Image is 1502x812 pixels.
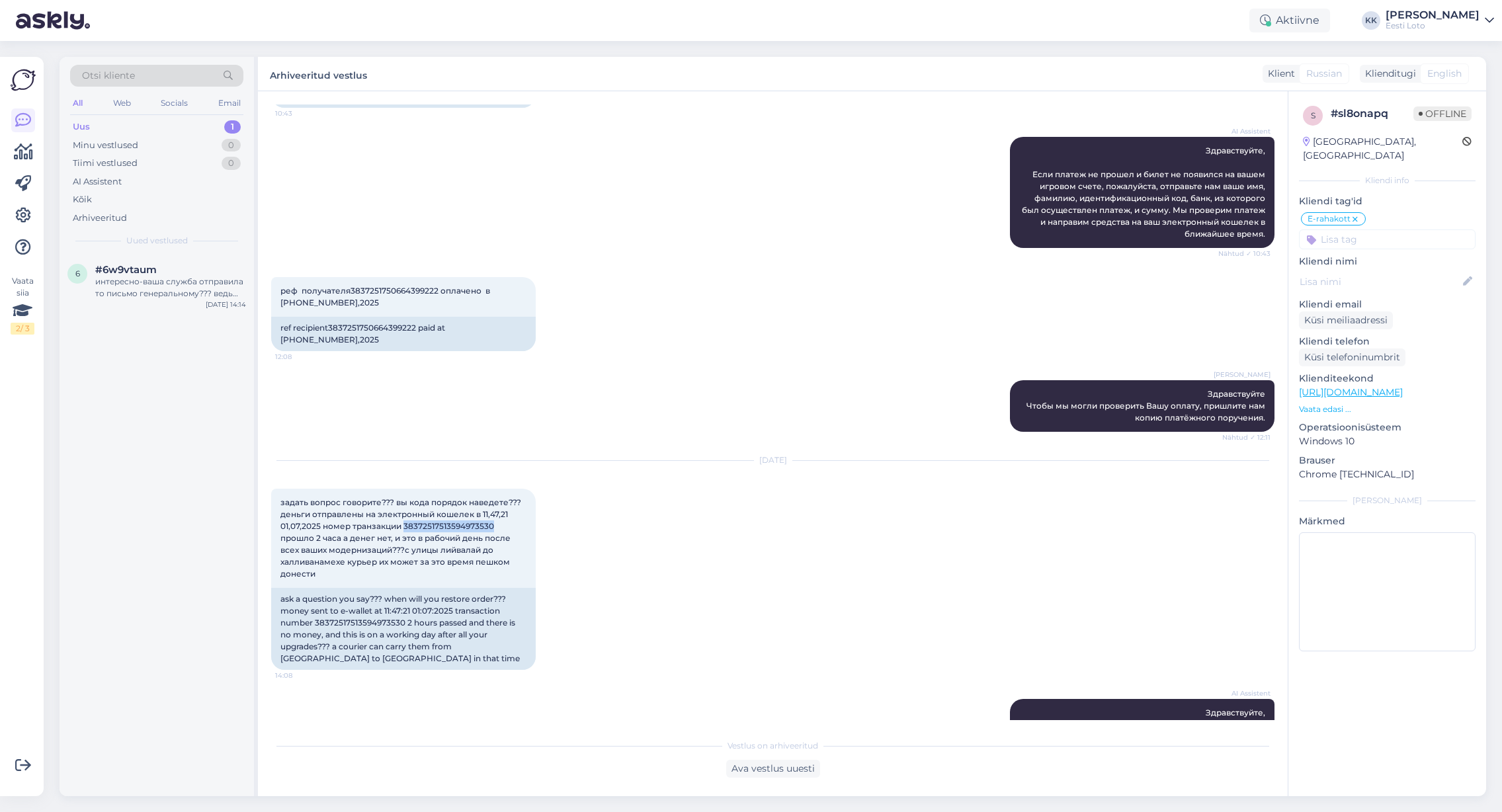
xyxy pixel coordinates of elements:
[126,235,188,247] span: Uued vestlused
[1386,10,1480,20] div: [PERSON_NAME]
[1299,298,1476,311] p: Kliendi email
[1386,10,1494,31] a: [PERSON_NAME]Eesti Loto
[1263,67,1295,81] div: Klient
[1306,67,1342,81] span: Russian
[271,454,1274,466] div: [DATE]
[82,69,135,83] span: Otsi kliente
[1299,495,1476,507] div: [PERSON_NAME]
[1299,421,1476,434] p: Operatsioonisüsteem
[11,323,34,335] div: 2 / 3
[1218,249,1271,259] span: Nähtud ✓ 10:43
[1299,403,1476,415] p: Vaata edasi ...
[1386,20,1480,31] div: Eesti Loto
[1299,434,1476,448] p: Windows 10
[95,276,246,300] div: интересно-ваша служба отправила то письмо генеральному??? ведь посылал и так-вот только что оплат...
[271,317,536,351] div: ref recipient3837251750664399222 paid at [PHONE_NUMBER],2025
[70,95,85,112] div: All
[11,67,36,93] img: Askly Logo
[1299,386,1403,398] a: [URL][DOMAIN_NAME]
[216,95,243,112] div: Email
[1221,126,1271,136] span: AI Assistent
[1221,688,1271,698] span: AI Assistent
[73,175,122,188] div: AI Assistent
[1299,514,1476,528] p: Märkmed
[73,120,90,134] div: Uus
[280,286,492,307] span: реф получателя3837251750664399222 оплачено в [PHONE_NUMBER],2025
[1360,67,1416,81] div: Klienditugi
[1249,9,1330,32] div: Aktiivne
[95,264,157,276] span: #6w9vtaum
[1427,67,1462,81] span: English
[1413,106,1472,121] span: Offline
[73,212,127,225] div: Arhiveeritud
[75,268,80,278] span: 6
[11,275,34,335] div: Vaata siia
[1299,229,1476,249] input: Lisa tag
[1026,389,1267,423] span: Здравствуйте Чтобы мы могли проверить Вашу оплату, пришлите нам копию платёжного поручения.
[1311,110,1315,120] span: s
[1299,255,1476,268] p: Kliendi nimi
[73,193,92,206] div: Kõik
[275,352,325,362] span: 12:08
[1299,348,1405,366] div: Küsi telefoninumbrit
[1299,454,1476,467] p: Brauser
[222,157,241,170] div: 0
[206,300,246,309] div: [DATE] 14:14
[224,120,241,134] div: 1
[1299,311,1393,329] div: Küsi meiliaadressi
[1303,135,1462,163] div: [GEOGRAPHIC_DATA], [GEOGRAPHIC_DATA]
[275,670,325,680] span: 14:08
[1331,106,1413,122] div: # sl8onapq
[1299,467,1476,481] p: Chrome [TECHNICAL_ID]
[222,139,241,152] div: 0
[1221,432,1271,442] span: Nähtud ✓ 12:11
[275,108,325,118] span: 10:43
[1299,335,1476,348] p: Kliendi telefon
[158,95,190,112] div: Socials
[1299,175,1476,186] div: Kliendi info
[1308,215,1351,223] span: E-rahakott
[280,497,523,579] span: задать вопрос говорите??? вы кода порядок наведете??? деньги отправлены на электронный кошелек в ...
[728,740,818,752] span: Vestlus on arhiveeritud
[1362,11,1380,30] div: KK
[73,139,138,152] div: Minu vestlused
[726,760,820,778] div: Ava vestlus uuesti
[1300,274,1460,289] input: Lisa nimi
[1299,372,1476,386] p: Klienditeekond
[110,95,134,112] div: Web
[73,157,138,170] div: Tiimi vestlused
[1214,370,1271,380] span: [PERSON_NAME]
[1299,194,1476,208] p: Kliendi tag'id
[270,65,367,83] label: Arhiveeritud vestlus
[271,588,536,670] div: ask a question you say??? when will you restore order??? money sent to e-wallet at 11:47:21 01:07...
